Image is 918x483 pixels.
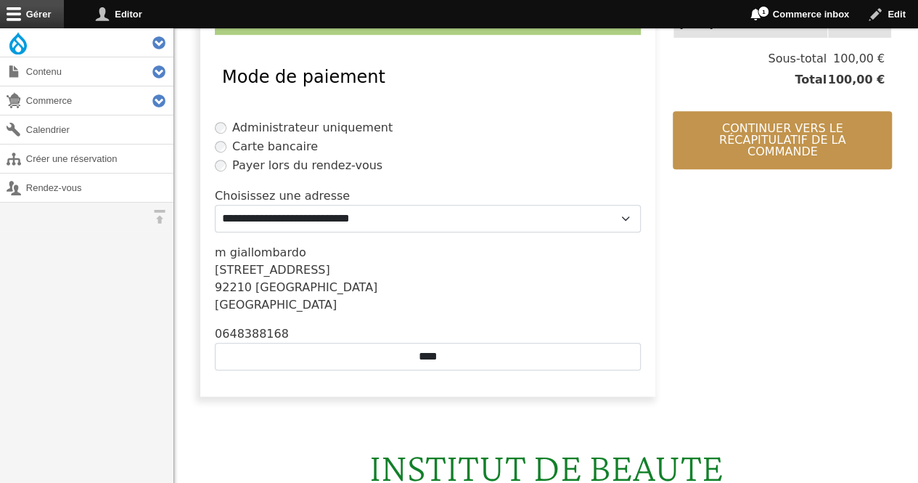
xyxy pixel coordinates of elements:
[215,263,330,277] span: [STREET_ADDRESS]
[222,67,385,87] span: Mode de paiement
[232,119,393,137] label: Administrateur uniquement
[758,6,769,17] span: 1
[827,71,885,89] span: 100,00 €
[215,280,252,294] span: 92210
[145,203,173,231] button: Orientation horizontale
[673,111,892,169] button: Continuer vers le récapitulatif de la commande
[232,157,382,174] label: Payer lors du rendez-vous
[230,245,306,259] span: giallombardo
[768,50,827,68] span: Sous-total
[232,138,318,155] label: Carte bancaire
[795,71,827,89] span: Total
[255,280,377,294] span: [GEOGRAPHIC_DATA]
[215,187,350,205] label: Choisissez une adresse
[215,325,641,343] div: 0648388168
[215,245,226,259] span: m
[215,298,337,312] span: [GEOGRAPHIC_DATA]
[827,50,885,68] span: 100,00 €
